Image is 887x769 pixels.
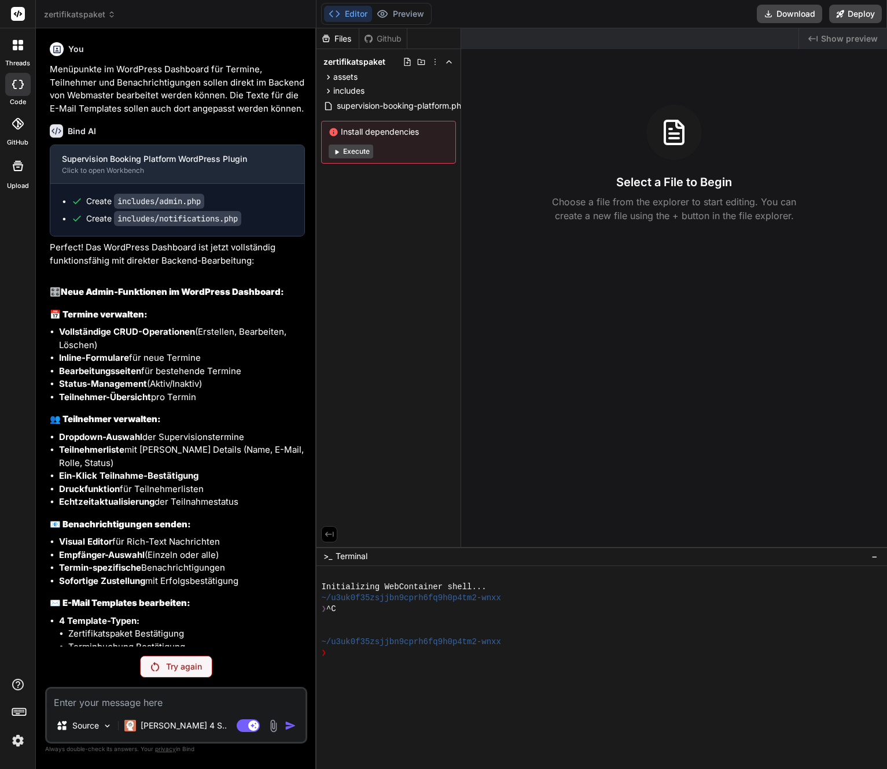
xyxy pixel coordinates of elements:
strong: Vollständige CRUD-Operationen [59,326,195,337]
li: Terminbuchung Bestätigung [68,641,305,654]
p: Perfect! Das WordPress Dashboard ist jetzt vollständig funktionsfähig mit direkter Backend-Bearbe... [50,241,305,267]
p: Always double-check its answers. Your in Bind [45,744,307,755]
strong: 👥 Teilnehmer verwalten: [50,413,161,424]
strong: 📧 Benachrichtigungen senden: [50,519,191,530]
button: − [869,547,880,565]
span: Install dependencies [329,126,448,138]
p: Choose a file from the explorer to start editing. You can create a new file using the + button in... [544,195,804,223]
code: includes/admin.php [114,194,204,209]
li: für neue Termine [59,352,305,365]
div: Github [359,33,407,45]
li: mit Erfolgsbestätigung [59,575,305,588]
strong: Druckfunktion [59,483,120,494]
strong: ✉️ E-Mail Templates bearbeiten: [50,597,190,608]
span: Show preview [821,33,878,45]
strong: Sofortige Zustellung [59,575,145,586]
img: Pick Models [102,721,112,731]
div: Supervision Booking Platform WordPress Plugin [62,153,274,165]
p: Menüpunkte im WordPress Dashboard für Termine, Teilnehmer und Benachrichtigungen sollen direkt im... [50,63,305,115]
button: Editor [324,6,372,22]
li: (Einzeln oder alle) [59,549,305,562]
strong: Neue Admin-Funktionen im WordPress Dashboard: [61,286,284,297]
span: privacy [155,745,176,752]
span: zertifikatspaket [323,56,385,68]
img: attachment [267,719,280,733]
img: settings [8,731,28,750]
span: >_ [323,550,332,562]
img: Retry [151,662,159,671]
li: der Teilnahmestatus [59,496,305,509]
span: ~/u3uk0f35zsjjbn9cprh6fq9h0p4tm2-wnxx [321,593,500,604]
h6: You [68,43,84,55]
span: ❯ [321,604,326,615]
h2: 🎛️ [50,286,305,299]
button: Supervision Booking Platform WordPress PluginClick to open Workbench [50,145,286,183]
li: pro Termin [59,391,305,404]
div: Create [86,195,204,207]
strong: Dropdown-Auswahl [59,431,142,442]
img: icon [285,720,296,731]
strong: 📅 Termine verwalten: [50,309,148,320]
div: Create [86,213,241,224]
p: Try again [166,661,202,672]
li: Zertifikatspaket Bestätigung [68,627,305,641]
strong: Inline-Formulare [59,352,129,363]
li: Benachrichtigungen [59,561,305,575]
span: Initializing WebContainer shell... [321,582,486,593]
span: − [871,550,878,562]
button: Deploy [829,5,882,23]
button: Execute [329,145,373,158]
strong: Empfänger-Auswahl [59,549,145,560]
strong: Status-Management [59,378,147,389]
span: Terminal [336,550,367,562]
span: ❯ [321,648,326,659]
span: supervision-booking-platform.php [336,99,468,113]
button: Preview [372,6,429,22]
strong: Teilnehmerliste [59,444,124,455]
div: Click to open Workbench [62,166,274,175]
span: assets [333,71,358,83]
li: der Supervisionstermine [59,431,305,444]
span: ^C [326,604,336,615]
li: (Erstellen, Bearbeiten, Löschen) [59,326,305,352]
p: [PERSON_NAME] 4 S.. [141,720,227,731]
strong: Termin-spezifische [59,562,141,573]
span: ~/u3uk0f35zsjjbn9cprh6fq9h0p4tm2-wnxx [321,637,500,648]
span: zertifikatspaket [44,9,116,20]
strong: Bearbeitungsseiten [59,365,141,376]
img: Claude 4 Sonnet [124,720,136,731]
strong: Ein-Klick Teilnahme-Bestätigung [59,470,198,481]
li: für bestehende Termine [59,365,305,378]
label: code [10,97,26,107]
h6: Bind AI [68,125,96,137]
strong: Teilnehmer-Übersicht [59,391,151,402]
button: Download [757,5,822,23]
div: Files [316,33,359,45]
label: threads [5,58,30,68]
li: für Teilnehmerlisten [59,483,305,496]
h3: Select a File to Begin [616,174,732,190]
strong: Echtzeitaktualisierung [59,496,154,507]
p: Source [72,720,99,731]
code: includes/notifications.php [114,211,241,226]
label: GitHub [7,138,28,147]
li: (Aktiv/Inaktiv) [59,378,305,391]
li: für Rich-Text Nachrichten [59,535,305,549]
span: includes [333,85,365,97]
strong: Visual Editor [59,536,112,547]
strong: 4 Template-Typen: [59,615,139,626]
label: Upload [7,181,29,191]
li: mit [PERSON_NAME] Details (Name, E-Mail, Rolle, Status) [59,443,305,469]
